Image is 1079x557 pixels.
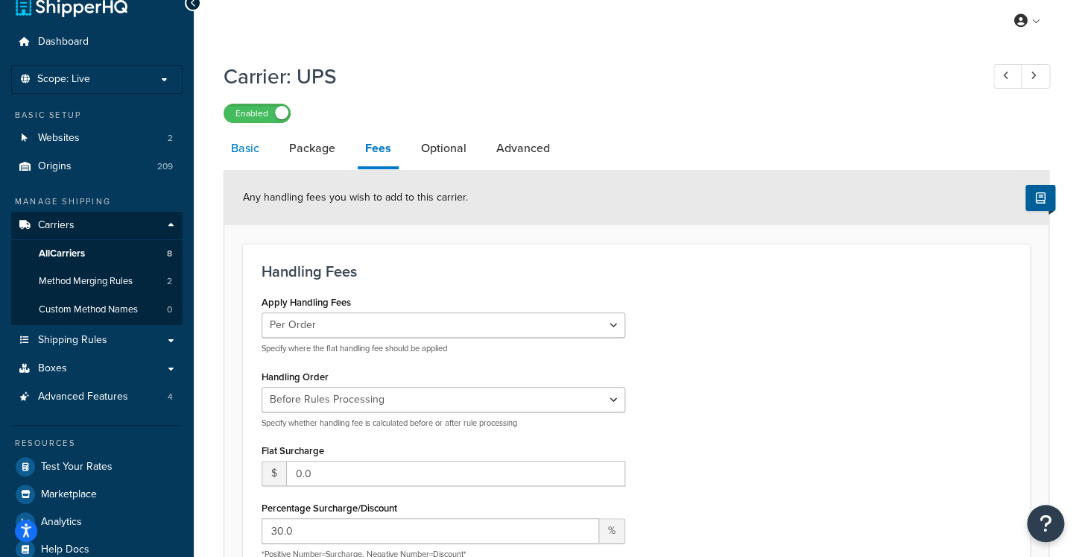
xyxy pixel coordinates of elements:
[41,488,97,501] span: Marketplace
[489,130,557,166] a: Advanced
[167,248,172,260] span: 8
[11,453,183,480] a: Test Your Rates
[11,296,183,324] a: Custom Method Names0
[11,481,183,508] a: Marketplace
[262,371,329,383] label: Handling Order
[38,391,128,403] span: Advanced Features
[11,28,183,56] a: Dashboard
[41,461,113,473] span: Test Your Rates
[11,125,183,152] a: Websites2
[262,461,286,486] span: $
[11,212,183,239] a: Carriers
[11,383,183,411] a: Advanced Features4
[262,343,625,354] p: Specify where the flat handling fee should be applied
[243,189,468,205] span: Any handling fees you wish to add to this carrier.
[168,391,173,403] span: 4
[224,130,267,166] a: Basic
[38,362,67,375] span: Boxes
[11,383,183,411] li: Advanced Features
[11,153,183,180] li: Origins
[11,212,183,325] li: Carriers
[11,509,183,535] a: Analytics
[38,219,75,232] span: Carriers
[11,240,183,268] a: AllCarriers8
[262,445,324,456] label: Flat Surcharge
[1025,185,1055,211] button: Show Help Docs
[358,130,399,169] a: Fees
[41,516,82,529] span: Analytics
[11,125,183,152] li: Websites
[224,62,966,91] h1: Carrier: UPS
[1027,505,1064,542] button: Open Resource Center
[11,355,183,383] a: Boxes
[599,518,625,544] span: %
[11,268,183,295] li: Method Merging Rules
[282,130,343,166] a: Package
[11,268,183,295] a: Method Merging Rules2
[262,418,625,429] p: Specify whether handling fee is calculated before or after rule processing
[262,263,1011,280] h3: Handling Fees
[11,195,183,208] div: Manage Shipping
[157,160,173,173] span: 209
[38,132,80,145] span: Websites
[11,327,183,354] a: Shipping Rules
[414,130,474,166] a: Optional
[37,73,90,86] span: Scope: Live
[38,160,72,173] span: Origins
[167,303,172,316] span: 0
[993,64,1022,89] a: Previous Record
[262,503,397,514] label: Percentage Surcharge/Discount
[168,132,173,145] span: 2
[41,544,89,556] span: Help Docs
[224,104,290,122] label: Enabled
[262,297,351,308] label: Apply Handling Fees
[1021,64,1050,89] a: Next Record
[11,296,183,324] li: Custom Method Names
[11,153,183,180] a: Origins209
[11,109,183,122] div: Basic Setup
[38,36,89,48] span: Dashboard
[11,437,183,450] div: Resources
[38,334,107,347] span: Shipping Rules
[39,248,85,260] span: All Carriers
[39,275,133,288] span: Method Merging Rules
[39,303,138,316] span: Custom Method Names
[167,275,172,288] span: 2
